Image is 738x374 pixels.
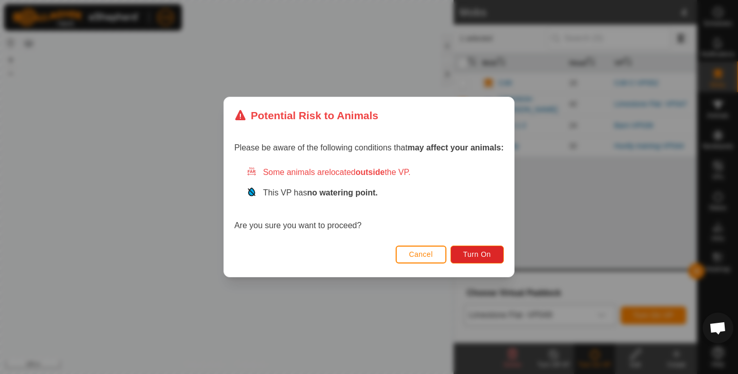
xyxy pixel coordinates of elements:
[703,313,733,343] div: Open chat
[234,107,378,123] div: Potential Risk to Animals
[263,188,378,197] span: This VP has
[247,166,504,179] div: Some animals are
[396,246,446,263] button: Cancel
[407,143,504,152] strong: may affect your animals:
[356,168,385,177] strong: outside
[450,246,504,263] button: Turn On
[409,250,433,258] span: Cancel
[307,188,378,197] strong: no watering point.
[234,166,504,232] div: Are you sure you want to proceed?
[234,143,504,152] span: Please be aware of the following conditions that
[329,168,411,177] span: located the VP.
[463,250,491,258] span: Turn On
